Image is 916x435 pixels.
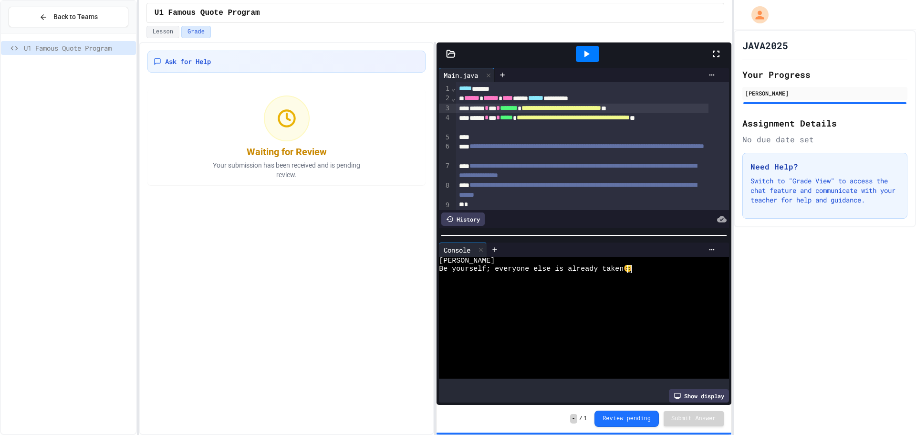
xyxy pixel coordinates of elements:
span: U1 Famous Quote Program [24,43,132,53]
div: [PERSON_NAME] [745,89,905,97]
span: 😊 [624,265,627,273]
div: Show display [669,389,729,403]
button: Grade [181,26,211,38]
span: [PERSON_NAME] [439,257,495,265]
span: Fold line [451,95,456,102]
button: Submit Answer [664,411,724,426]
div: 10 [439,210,451,219]
div: 3 [439,104,451,113]
button: Lesson [146,26,179,38]
div: Console [439,245,475,255]
span: 1 [583,415,587,423]
p: Your submission has been received and is pending review. [201,160,373,180]
h3: Need Help? [750,161,899,172]
span: Back to Teams [53,12,98,22]
div: Main.java [439,68,495,82]
span: Be yourself; everyone else is already taken [439,265,624,273]
div: 2 [439,94,451,103]
span: - [570,414,577,424]
p: Switch to "Grade View" to access the chat feature and communicate with your teacher for help and ... [750,176,899,205]
button: Back to Teams [9,7,128,27]
div: Console [439,243,487,257]
div: 7 [439,161,451,181]
span: Fold line [451,85,456,92]
div: History [441,212,485,226]
span: Submit Answer [671,415,716,423]
span: U1 Famous Quote Program [155,7,260,19]
span: Ask for Help [165,57,211,66]
div: Main.java [439,70,483,80]
h2: Your Progress [742,68,907,81]
div: 6 [439,142,451,161]
h2: Assignment Details [742,117,907,130]
div: 5 [439,133,451,142]
div: 9 [439,201,451,210]
div: My Account [741,4,771,26]
div: Waiting for Review [247,145,327,159]
h1: JAVA2025 [742,39,788,52]
div: 1 [439,84,451,94]
span: / [579,415,583,423]
div: 8 [439,181,451,201]
button: Review pending [594,411,659,427]
div: 4 [439,113,451,133]
div: No due date set [742,134,907,145]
